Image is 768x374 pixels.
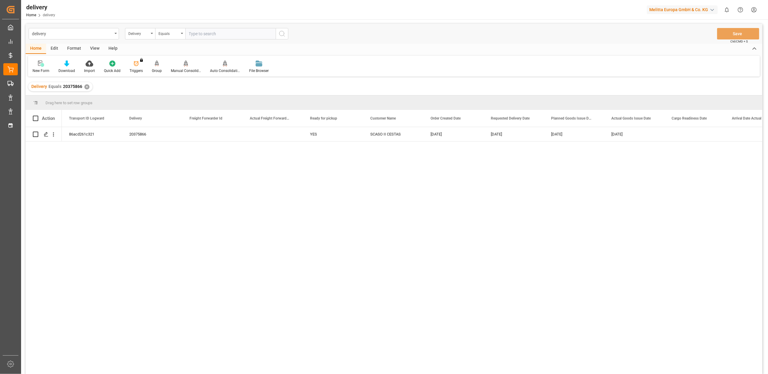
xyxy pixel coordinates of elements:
[104,44,122,54] div: Help
[128,30,149,36] div: Delivery
[303,127,363,141] div: YES
[730,39,748,44] span: Ctrl/CMD + S
[190,116,222,120] span: Freight Forwarder Id
[84,84,89,89] div: ✕
[171,68,201,73] div: Manual Consolidation
[370,116,396,120] span: Customer Name
[158,30,179,36] div: Equals
[276,28,288,39] button: search button
[84,68,95,73] div: Import
[26,44,46,54] div: Home
[734,3,747,17] button: Help Center
[69,116,104,120] span: Transport ID Logward
[45,101,92,105] span: Drag here to set row groups
[484,127,544,141] div: [DATE]
[310,116,337,120] span: Ready for pickup
[104,68,121,73] div: Quick Add
[26,13,36,17] a: Home
[185,28,276,39] input: Type to search
[26,127,62,142] div: Press SPACE to select this row.
[125,28,155,39] button: open menu
[58,68,75,73] div: Download
[491,116,530,120] span: Requested Delivery Date
[42,116,55,121] div: Action
[717,28,759,39] button: Save
[26,3,55,12] div: delivery
[544,127,604,141] div: [DATE]
[732,116,761,120] span: Arrival Date Actual
[647,5,718,14] div: Melitta Europa GmbH & Co. KG
[155,28,185,39] button: open menu
[611,116,651,120] span: Actual Goods Issue Date
[551,116,591,120] span: Planned Goods Issue Date
[423,127,484,141] div: [DATE]
[86,44,104,54] div: View
[249,68,269,73] div: File Browser
[122,127,182,141] div: 20375866
[63,44,86,54] div: Format
[62,127,122,141] div: 86acd261c321
[604,127,664,141] div: [DATE]
[210,68,240,73] div: Auto Consolidation
[431,116,461,120] span: Order Created Date
[29,28,119,39] button: open menu
[31,84,47,89] span: Delivery
[720,3,734,17] button: show 0 new notifications
[33,68,49,73] div: New Form
[49,84,61,89] span: Equals
[129,116,142,120] span: Delivery
[250,116,290,120] span: Actual Freight Forwarder Id
[363,127,423,141] div: SCASO II CESTAS
[647,4,720,15] button: Melitta Europa GmbH & Co. KG
[672,116,707,120] span: Cargo Readiness Date
[46,44,63,54] div: Edit
[32,30,112,37] div: delivery
[152,68,162,73] div: Group
[63,84,82,89] span: 20375866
